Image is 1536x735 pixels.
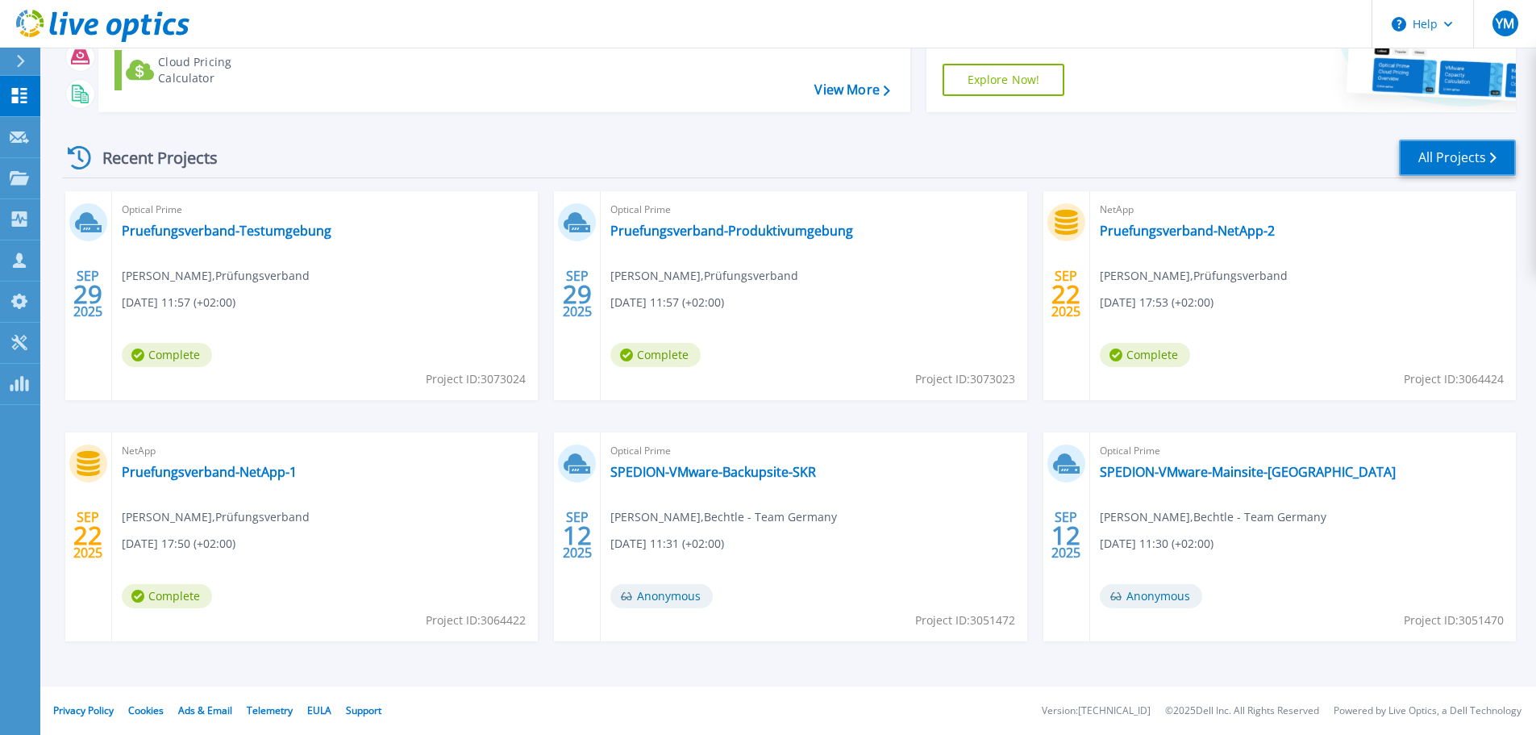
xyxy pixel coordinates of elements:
[1165,706,1319,716] li: © 2025 Dell Inc. All Rights Reserved
[610,535,724,553] span: [DATE] 11:31 (+02:00)
[1100,267,1288,285] span: [PERSON_NAME] , Prüfungsverband
[610,464,816,480] a: SPEDION-VMware-Backupsite-SKR
[943,64,1065,96] a: Explore Now!
[610,584,713,608] span: Anonymous
[122,343,212,367] span: Complete
[73,265,103,324] div: SEP 2025
[1100,223,1275,239] a: Pruefungsverband-NetApp-2
[1399,140,1516,176] a: All Projects
[1051,528,1080,542] span: 12
[1051,265,1081,324] div: SEP 2025
[915,370,1015,388] span: Project ID: 3073023
[610,223,853,239] a: Pruefungsverband-Produktivumgebung
[122,267,310,285] span: [PERSON_NAME] , Prüfungsverband
[1100,508,1326,526] span: [PERSON_NAME] , Bechtle - Team Germany
[307,704,331,717] a: EULA
[562,265,593,324] div: SEP 2025
[1051,287,1080,301] span: 22
[73,506,103,565] div: SEP 2025
[122,442,528,460] span: NetApp
[122,535,235,553] span: [DATE] 17:50 (+02:00)
[346,704,381,717] a: Support
[128,704,164,717] a: Cookies
[122,584,212,608] span: Complete
[122,201,528,219] span: Optical Prime
[610,201,1017,219] span: Optical Prime
[814,82,889,98] a: View More
[1100,584,1202,608] span: Anonymous
[1334,706,1521,716] li: Powered by Live Optics, a Dell Technology
[1100,464,1396,480] a: SPEDION-VMware-Mainsite-[GEOGRAPHIC_DATA]
[1100,201,1506,219] span: NetApp
[1042,706,1151,716] li: Version: [TECHNICAL_ID]
[73,287,102,301] span: 29
[610,442,1017,460] span: Optical Prime
[114,50,294,90] a: Cloud Pricing Calculator
[563,287,592,301] span: 29
[62,138,239,177] div: Recent Projects
[426,612,526,629] span: Project ID: 3064422
[1100,535,1213,553] span: [DATE] 11:30 (+02:00)
[1496,17,1514,30] span: YM
[610,508,837,526] span: [PERSON_NAME] , Bechtle - Team Germany
[1051,506,1081,565] div: SEP 2025
[1404,612,1504,629] span: Project ID: 3051470
[53,704,114,717] a: Privacy Policy
[563,528,592,542] span: 12
[610,343,701,367] span: Complete
[1404,370,1504,388] span: Project ID: 3064424
[610,267,798,285] span: [PERSON_NAME] , Prüfungsverband
[122,294,235,311] span: [DATE] 11:57 (+02:00)
[178,704,232,717] a: Ads & Email
[122,464,297,480] a: Pruefungsverband-NetApp-1
[1100,343,1190,367] span: Complete
[1100,294,1213,311] span: [DATE] 17:53 (+02:00)
[122,508,310,526] span: [PERSON_NAME] , Prüfungsverband
[1100,442,1506,460] span: Optical Prime
[915,612,1015,629] span: Project ID: 3051472
[158,54,287,86] div: Cloud Pricing Calculator
[122,223,331,239] a: Pruefungsverband-Testumgebung
[247,704,293,717] a: Telemetry
[562,506,593,565] div: SEP 2025
[610,294,724,311] span: [DATE] 11:57 (+02:00)
[73,528,102,542] span: 22
[426,370,526,388] span: Project ID: 3073024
